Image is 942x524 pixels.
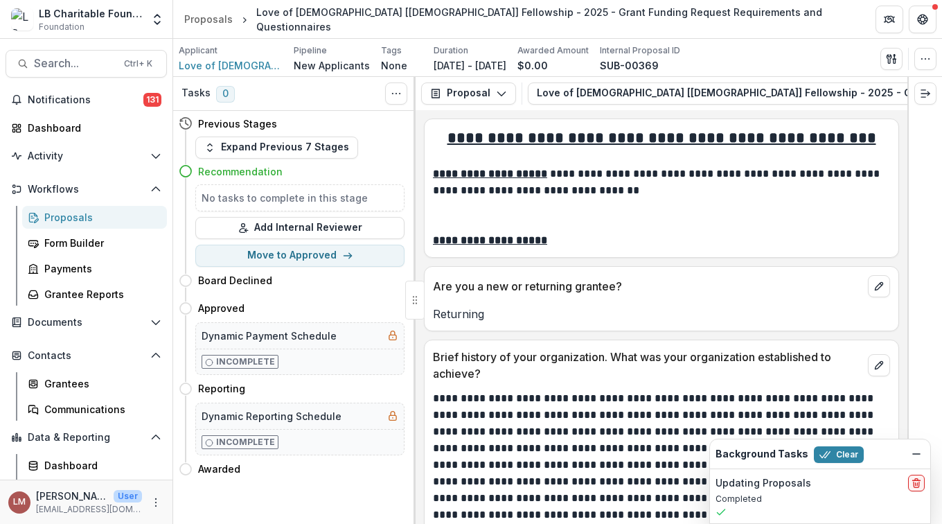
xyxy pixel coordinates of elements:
span: Activity [28,150,145,162]
h4: Approved [198,301,245,315]
button: Add Internal Reviewer [195,217,405,239]
p: [DATE] - [DATE] [434,58,506,73]
a: Grantee Reports [22,283,167,306]
button: edit [868,354,890,376]
button: Open entity switcher [148,6,167,33]
div: Proposals [184,12,233,26]
button: Search... [6,50,167,78]
div: Payments [44,261,156,276]
h4: Previous Stages [198,116,277,131]
p: Tags [381,44,402,57]
p: Incomplete [216,436,275,448]
p: Applicant [179,44,217,57]
div: Love of [DEMOGRAPHIC_DATA] [[DEMOGRAPHIC_DATA]] Fellowship - 2025 - Grant Funding Request Require... [256,5,853,34]
p: Brief history of your organization. What was your organization established to achieve? [433,349,862,382]
h2: Background Tasks [716,448,808,460]
p: Internal Proposal ID [600,44,680,57]
span: Documents [28,317,145,329]
div: Dashboard [28,121,156,135]
button: Proposal [421,82,516,105]
p: $0.00 [517,58,548,73]
button: More [148,494,164,511]
p: Duration [434,44,468,57]
h4: Awarded [198,462,240,476]
a: Payments [22,257,167,280]
span: 0 [216,86,235,103]
div: Grantees [44,376,156,391]
span: Workflows [28,184,145,195]
div: Proposals [44,210,156,225]
a: Grantees [22,372,167,395]
button: Open Contacts [6,344,167,367]
span: 131 [143,93,161,107]
h5: No tasks to complete in this stage [202,191,398,205]
a: Dashboard [22,454,167,477]
h2: Updating Proposals [716,478,811,489]
p: New Applicants [294,58,370,73]
a: Proposals [179,9,238,29]
button: Open Workflows [6,178,167,200]
p: [PERSON_NAME] [36,489,108,503]
span: Search... [34,57,116,70]
p: [EMAIL_ADDRESS][DOMAIN_NAME] [36,503,142,516]
div: Communications [44,402,156,417]
a: Love of [DEMOGRAPHIC_DATA] [[DEMOGRAPHIC_DATA]] Fellowship [179,58,283,73]
p: Pipeline [294,44,327,57]
button: Toggle View Cancelled Tasks [385,82,407,105]
button: Open Documents [6,311,167,333]
p: None [381,58,407,73]
h4: Reporting [198,381,245,396]
button: Expand right [914,82,936,105]
button: Expand Previous 7 Stages [195,137,358,159]
p: Completed [716,493,925,505]
h5: Dynamic Reporting Schedule [202,409,341,423]
p: Awarded Amount [517,44,589,57]
h3: Tasks [181,87,211,99]
span: Notifications [28,94,143,106]
button: Open Activity [6,145,167,167]
p: SUB-00369 [600,58,659,73]
p: Incomplete [216,356,275,368]
div: Form Builder [44,236,156,250]
a: Proposals [22,206,167,229]
button: Notifications131 [6,89,167,111]
button: delete [908,475,925,491]
button: edit [868,275,890,297]
a: Dashboard [6,116,167,139]
div: LB Charitable Foundation [39,6,142,21]
span: Foundation [39,21,85,33]
button: Clear [814,446,864,463]
h4: Board Declined [198,273,272,288]
div: Dashboard [44,458,156,473]
button: Move to Approved [195,245,405,267]
div: Ctrl + K [121,56,155,71]
button: Open Data & Reporting [6,426,167,448]
h5: Dynamic Payment Schedule [202,329,337,343]
a: Form Builder [22,232,167,254]
button: Partners [876,6,903,33]
span: Data & Reporting [28,432,145,444]
a: Communications [22,398,167,421]
h4: Recommendation [198,164,283,179]
div: Grantee Reports [44,287,156,302]
button: Dismiss [908,446,925,462]
span: Contacts [28,350,145,362]
img: LB Charitable Foundation [11,8,33,30]
div: Loida Mendoza [13,498,26,507]
p: Returning [433,306,890,322]
nav: breadcrumb [179,2,859,37]
p: User [114,490,142,503]
p: Are you a new or returning grantee? [433,278,862,295]
button: Get Help [909,6,936,33]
